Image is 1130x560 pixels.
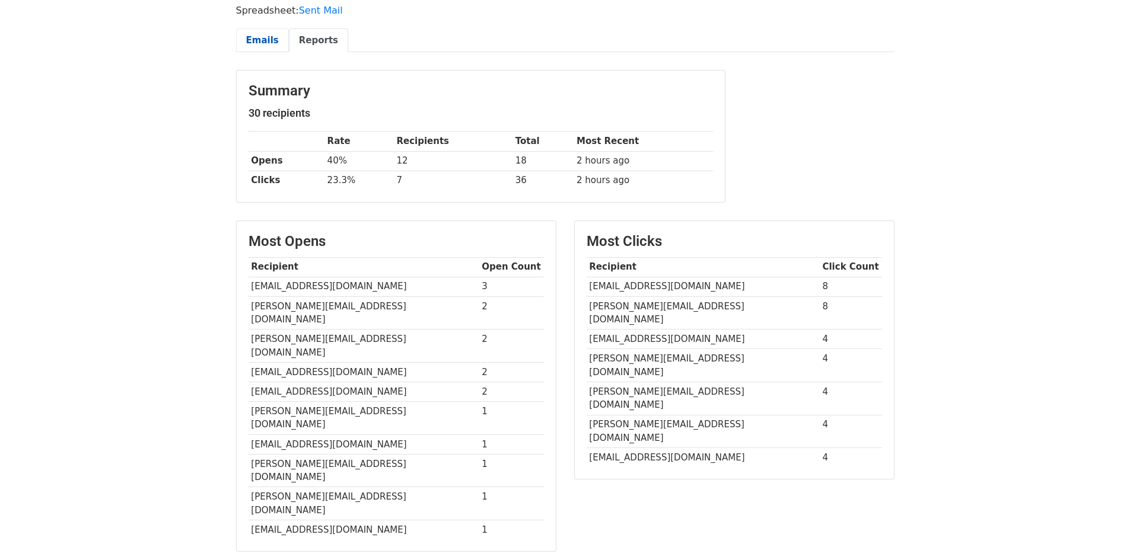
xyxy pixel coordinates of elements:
[249,233,544,250] h3: Most Opens
[249,151,324,171] th: Opens
[587,257,820,277] th: Recipient
[479,454,544,487] td: 1
[249,82,713,100] h3: Summary
[394,132,513,151] th: Recipients
[1071,503,1130,560] iframe: Chat Widget
[236,4,895,17] p: Spreadsheet:
[820,382,882,415] td: 4
[479,277,544,296] td: 3
[587,277,820,296] td: [EMAIL_ADDRESS][DOMAIN_NAME]
[820,296,882,329] td: 8
[587,415,820,448] td: [PERSON_NAME][EMAIL_ADDRESS][DOMAIN_NAME]
[820,329,882,349] td: 4
[324,151,394,171] td: 40%
[249,434,479,454] td: [EMAIL_ADDRESS][DOMAIN_NAME]
[324,132,394,151] th: Rate
[479,362,544,382] td: 2
[587,233,882,250] h3: Most Clicks
[479,434,544,454] td: 1
[574,151,712,171] td: 2 hours ago
[289,28,348,53] a: Reports
[513,151,574,171] td: 18
[820,349,882,382] td: 4
[249,487,479,520] td: [PERSON_NAME][EMAIL_ADDRESS][DOMAIN_NAME]
[479,296,544,329] td: 2
[249,171,324,190] th: Clicks
[820,415,882,448] td: 4
[587,329,820,349] td: [EMAIL_ADDRESS][DOMAIN_NAME]
[299,5,343,16] a: Sent Mail
[249,454,479,487] td: [PERSON_NAME][EMAIL_ADDRESS][DOMAIN_NAME]
[479,487,544,520] td: 1
[1071,503,1130,560] div: 聊天小工具
[479,329,544,363] td: 2
[820,257,882,277] th: Click Count
[587,448,820,468] td: [EMAIL_ADDRESS][DOMAIN_NAME]
[249,277,479,296] td: [EMAIL_ADDRESS][DOMAIN_NAME]
[574,132,712,151] th: Most Recent
[249,329,479,363] td: [PERSON_NAME][EMAIL_ADDRESS][DOMAIN_NAME]
[236,28,289,53] a: Emails
[394,171,513,190] td: 7
[479,382,544,402] td: 2
[820,277,882,296] td: 8
[587,349,820,382] td: [PERSON_NAME][EMAIL_ADDRESS][DOMAIN_NAME]
[249,520,479,540] td: [EMAIL_ADDRESS][DOMAIN_NAME]
[479,402,544,435] td: 1
[394,151,513,171] td: 12
[479,257,544,277] th: Open Count
[513,132,574,151] th: Total
[479,520,544,540] td: 1
[249,107,713,120] h5: 30 recipients
[820,448,882,468] td: 4
[249,296,479,329] td: [PERSON_NAME][EMAIL_ADDRESS][DOMAIN_NAME]
[249,362,479,382] td: [EMAIL_ADDRESS][DOMAIN_NAME]
[574,171,712,190] td: 2 hours ago
[324,171,394,190] td: 23.3%
[249,382,479,402] td: [EMAIL_ADDRESS][DOMAIN_NAME]
[249,402,479,435] td: [PERSON_NAME][EMAIL_ADDRESS][DOMAIN_NAME]
[587,382,820,415] td: [PERSON_NAME][EMAIL_ADDRESS][DOMAIN_NAME]
[249,257,479,277] th: Recipient
[587,296,820,329] td: [PERSON_NAME][EMAIL_ADDRESS][DOMAIN_NAME]
[513,171,574,190] td: 36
